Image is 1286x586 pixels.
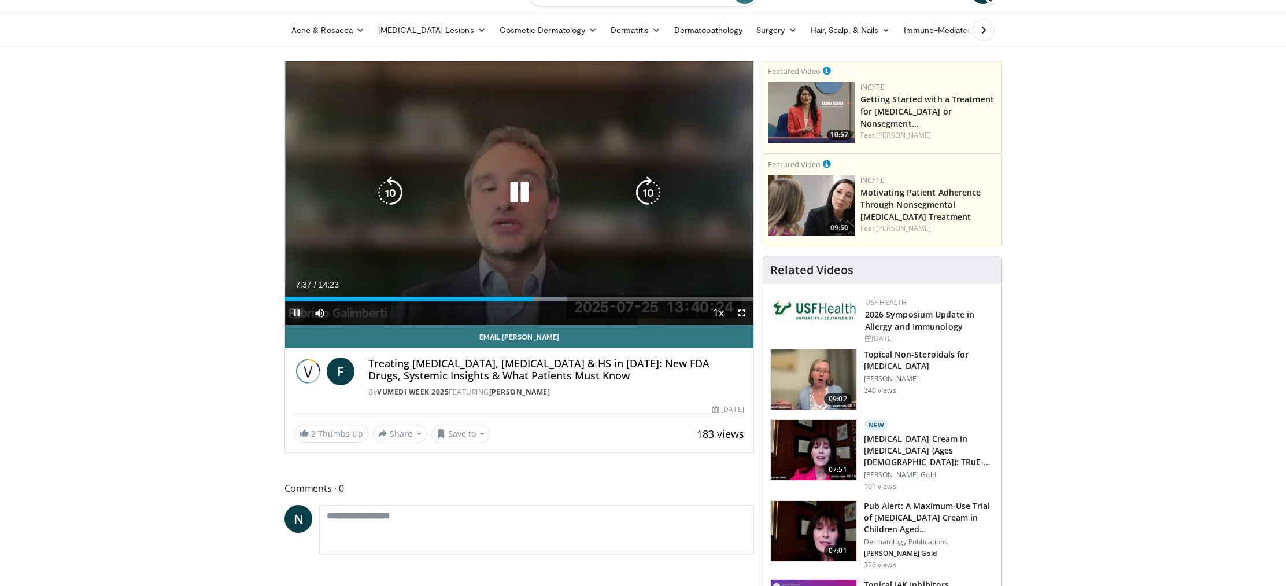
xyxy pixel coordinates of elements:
a: [PERSON_NAME] [489,387,550,397]
div: Feat. [860,223,996,234]
img: e02a99de-beb8-4d69-a8cb-018b1ffb8f0c.png.150x105_q85_crop-smart_upscale.jpg [768,82,855,143]
a: Motivating Patient Adherence Through Nonsegmental [MEDICAL_DATA] Treatment [860,187,981,222]
a: F [327,358,354,385]
a: Cosmetic Dermatology [493,19,604,42]
a: [MEDICAL_DATA] Lesions [371,19,493,42]
p: Dermatology Publications [864,537,994,547]
a: 07:51 New [MEDICAL_DATA] Cream in [MEDICAL_DATA] (Ages [DEMOGRAPHIC_DATA]): TRuE-AD3 Results [PER... [770,419,994,491]
a: 2026 Symposium Update in Allergy and Immunology [865,309,974,332]
button: Mute [308,301,331,325]
img: Vumedi Week 2025 [294,358,322,385]
div: [DATE] [712,404,744,415]
p: 340 views [864,386,896,395]
h3: Pub Alert: A Maximum-Use Trial of [MEDICAL_DATA] Cream in Children Aged… [864,500,994,535]
a: Acne & Rosacea [284,19,371,42]
a: USF Health [865,297,907,307]
a: 09:02 Topical Non-Steroidals for [MEDICAL_DATA] [PERSON_NAME] 340 views [770,349,994,410]
img: 6ba8804a-8538-4002-95e7-a8f8012d4a11.png.150x105_q85_autocrop_double_scale_upscale_version-0.2.jpg [773,297,859,323]
button: Save to [431,425,490,443]
a: [PERSON_NAME] [876,223,931,233]
a: 07:01 Pub Alert: A Maximum-Use Trial of [MEDICAL_DATA] Cream in Children Aged… Dermatology Public... [770,500,994,570]
p: 326 views [864,561,896,570]
div: [DATE] [865,333,992,344]
img: 34a4b5e7-9a28-40cd-b963-80fdb137f70d.150x105_q85_crop-smart_upscale.jpg [771,349,856,410]
p: New [864,419,889,431]
p: 101 views [864,482,896,491]
button: Fullscreen [730,301,753,325]
a: 10:57 [768,82,855,143]
a: Email [PERSON_NAME] [285,325,753,348]
a: Immune-Mediated [897,19,991,42]
a: Incyte [860,175,885,185]
a: N [284,505,312,533]
a: 2 Thumbs Up [294,425,368,443]
p: [PERSON_NAME] Gold [864,470,994,480]
span: 07:51 [824,464,852,476]
a: Surgery [749,19,804,42]
span: 14:23 [319,280,339,289]
div: Progress Bar [285,297,753,301]
span: 09:02 [824,393,852,405]
h3: Topical Non-Steroidals for [MEDICAL_DATA] [864,349,994,372]
div: By FEATURING [368,387,744,397]
span: 2 [311,428,316,439]
img: e32a16a8-af25-496d-a4dc-7481d4d640ca.150x105_q85_crop-smart_upscale.jpg [771,501,856,561]
a: [PERSON_NAME] [876,130,931,140]
a: Vumedi Week 2025 [377,387,449,397]
button: Share [373,425,427,443]
img: 39505ded-af48-40a4-bb84-dee7792dcfd5.png.150x105_q85_crop-smart_upscale.jpg [768,175,855,236]
h4: Related Videos [770,263,853,277]
span: 7:37 [295,280,311,289]
button: Playback Rate [707,301,730,325]
span: 07:01 [824,545,852,556]
a: Dermatopathology [667,19,749,42]
span: / [314,280,316,289]
img: 1c16d693-d614-4af5-8a28-e4518f6f5791.150x105_q85_crop-smart_upscale.jpg [771,420,856,480]
p: [PERSON_NAME] Gold [864,549,994,558]
h3: [MEDICAL_DATA] Cream in [MEDICAL_DATA] (Ages [DEMOGRAPHIC_DATA]): TRuE-AD3 Results [864,433,994,468]
span: Comments 0 [284,481,754,496]
small: Featured Video [768,66,821,76]
small: Featured Video [768,159,821,169]
h4: Treating [MEDICAL_DATA], [MEDICAL_DATA] & HS in [DATE]: New FDA Drugs, Systemic Insights & What P... [368,358,744,382]
a: Dermatitis [604,19,667,42]
a: Hair, Scalp, & Nails [804,19,897,42]
a: Incyte [860,82,885,92]
div: Feat. [860,130,996,141]
span: 10:57 [827,130,852,140]
p: [PERSON_NAME] [864,374,994,384]
span: 09:50 [827,223,852,233]
video-js: Video Player [285,61,753,325]
span: 183 views [697,427,744,441]
a: Getting Started with a Treatment for [MEDICAL_DATA] or Nonsegment… [860,94,994,129]
button: Pause [285,301,308,325]
a: 09:50 [768,175,855,236]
